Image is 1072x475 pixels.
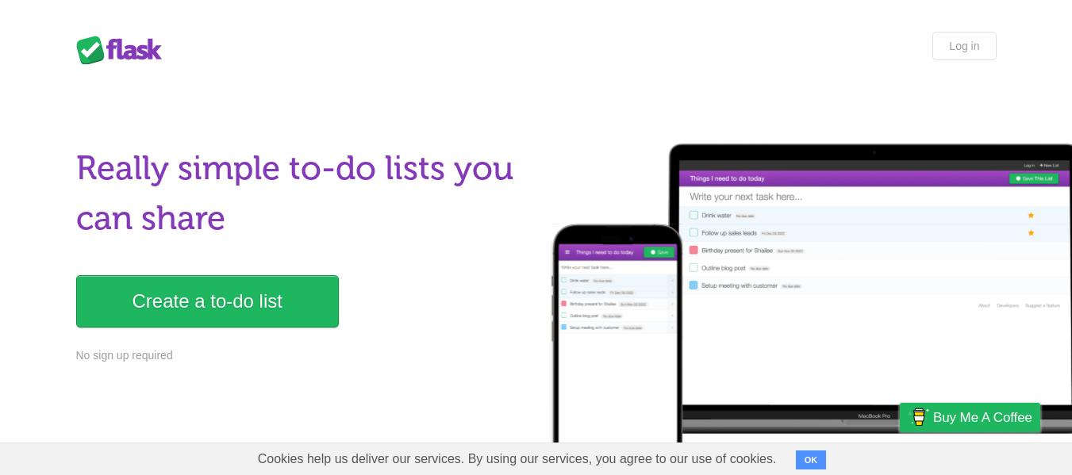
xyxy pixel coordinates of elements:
[76,347,527,364] p: No sign up required
[76,275,339,328] a: Create a to-do list
[933,404,1032,431] span: Buy me a coffee
[76,144,527,243] h1: Really simple to-do lists you can share
[796,450,827,469] button: OK
[242,443,793,475] span: Cookies help us deliver our services. By using our services, you agree to our use of cookies.
[900,403,1040,432] a: Buy me a coffee
[908,404,929,431] img: Buy me a coffee
[932,32,996,60] a: Log in
[76,36,171,64] div: Flask Lists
